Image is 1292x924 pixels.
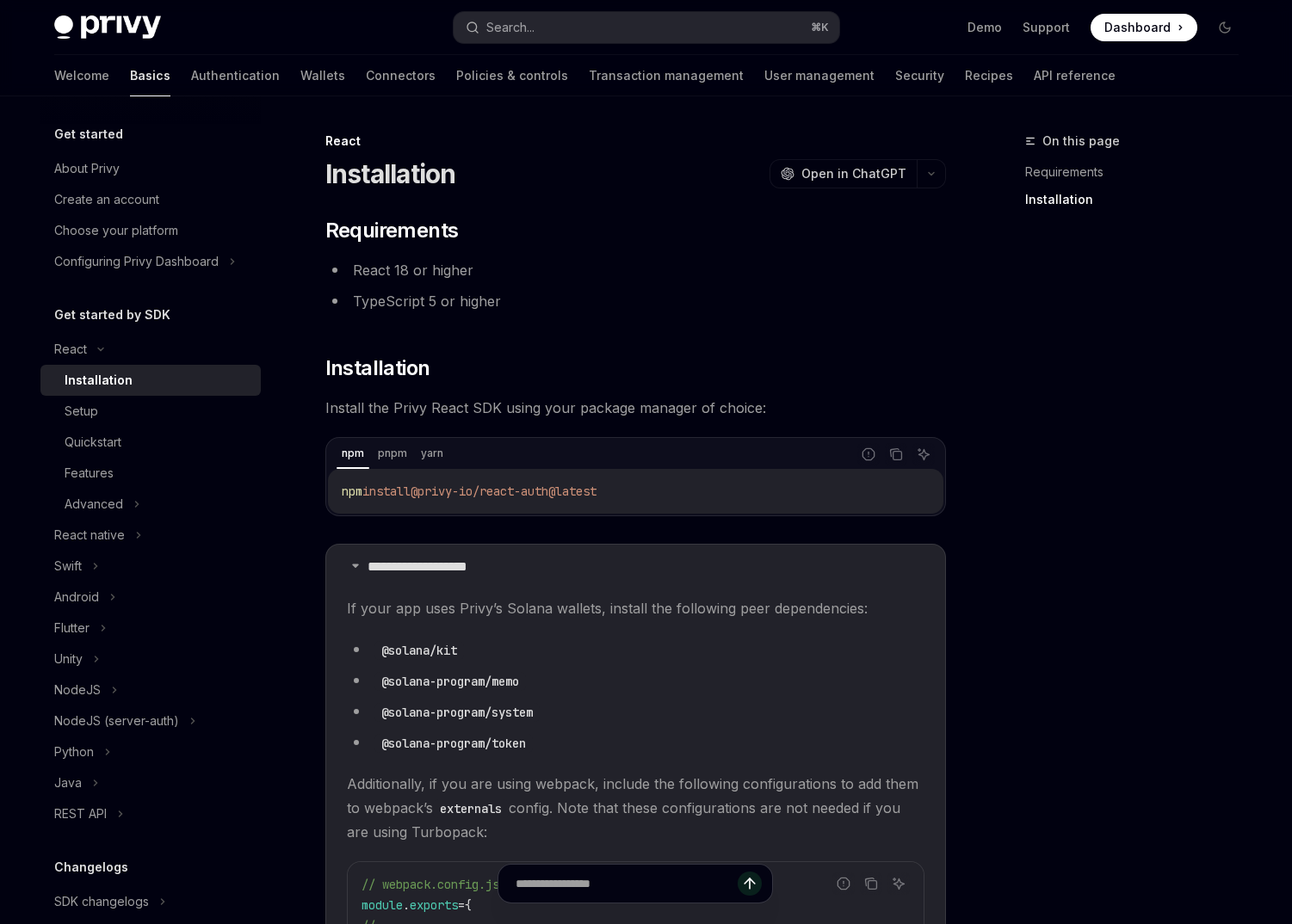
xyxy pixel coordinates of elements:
[54,189,159,210] div: Create an account
[454,12,839,43] button: Search...⌘K
[374,703,540,722] code: @solana-program/system
[54,158,120,179] div: About Privy
[965,55,1013,96] a: Recipes
[40,520,261,551] button: React native
[1211,14,1239,41] button: Toggle dark mode
[366,55,436,96] a: Connectors
[967,19,1002,36] a: Demo
[54,891,149,912] div: SDK changelogs
[54,742,94,762] div: Python
[40,489,261,520] button: Advanced
[1025,186,1252,213] a: Installation
[54,773,82,793] div: Java
[912,443,935,465] button: Ask AI
[1042,131,1120,151] span: On this page
[811,21,829,34] span: ⌘ K
[54,124,123,145] h5: Get started
[54,220,178,241] div: Choose your platform
[801,165,906,182] span: Open in ChatGPT
[325,217,459,244] span: Requirements
[65,463,114,484] div: Features
[589,55,744,96] a: Transaction management
[433,799,509,818] code: externals
[40,736,261,767] button: Python
[373,443,412,464] div: pnpm
[54,251,219,272] div: Configuring Privy Dashboard
[40,365,261,396] a: Installation
[40,613,261,644] button: Flutter
[130,55,170,96] a: Basics
[191,55,280,96] a: Authentication
[54,525,125,545] div: React native
[337,443,369,464] div: npm
[54,587,99,607] div: Android
[40,675,261,705] button: NodeJS
[885,443,907,465] button: Copy the contents from the code block
[411,484,597,499] span: @privy-io/react-auth@latest
[40,886,261,917] button: SDK changelogs
[770,159,917,188] button: Open in ChatGPT
[325,258,946,282] li: React 18 or higher
[416,443,448,464] div: yarn
[54,556,82,576] div: Swift
[40,184,261,215] a: Create an account
[486,17,535,38] div: Search...
[40,705,261,736] button: NodeJS (server-auth)
[516,865,738,902] input: Ask a question...
[65,401,98,422] div: Setup
[325,289,946,313] li: TypeScript 5 or higher
[54,15,161,40] img: dark logo
[54,680,101,700] div: NodeJS
[347,596,924,620] span: If your app uses Privy’s Solana wallets, install the following peer dependencies:
[40,427,261,458] a: Quickstart
[738,872,762,896] button: Send message
[1025,158,1252,186] a: Requirements
[40,396,261,427] a: Setup
[40,153,261,184] a: About Privy
[40,551,261,582] button: Swift
[40,798,261,829] button: REST API
[857,443,880,465] button: Report incorrect code
[300,55,345,96] a: Wallets
[325,132,946,150] div: React
[54,55,109,96] a: Welcome
[374,672,526,691] code: @solana-program/memo
[65,370,133,391] div: Installation
[54,711,179,731] div: NodeJS (server-auth)
[342,484,362,499] span: npm
[54,339,87,360] div: React
[54,649,83,669] div: Unity
[764,55,875,96] a: User management
[65,432,121,453] div: Quickstart
[40,334,261,365] button: React
[456,55,568,96] a: Policies & controls
[40,458,261,489] a: Features
[40,246,261,277] button: Configuring Privy Dashboard
[40,215,261,246] a: Choose your platform
[325,158,456,189] h1: Installation
[65,494,123,514] div: Advanced
[1023,19,1070,36] a: Support
[374,734,533,753] code: @solana-program/token
[1104,19,1171,36] span: Dashboard
[1034,55,1116,96] a: API reference
[54,305,170,325] h5: Get started by SDK
[895,55,944,96] a: Security
[40,644,261,675] button: Unity
[374,641,464,660] code: @solana/kit
[40,582,261,613] button: Android
[40,767,261,798] button: Java
[325,396,946,420] span: Install the Privy React SDK using your package manager of choice:
[325,354,430,382] span: Installation
[54,857,128,878] h5: Changelogs
[347,772,924,844] span: Additionally, if you are using webpack, include the following configurations to add them to webpa...
[54,618,90,638] div: Flutter
[1091,14,1197,41] a: Dashboard
[54,804,107,824] div: REST API
[362,484,411,499] span: install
